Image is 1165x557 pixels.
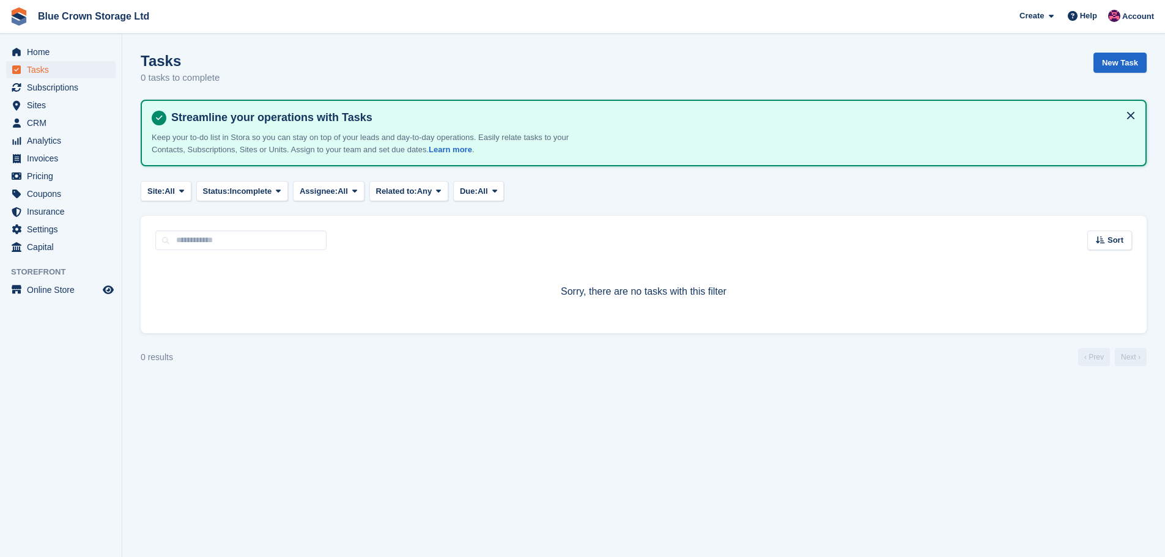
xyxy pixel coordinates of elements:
button: Related to: Any [369,181,448,201]
span: Pricing [27,168,100,185]
span: CRM [27,114,100,131]
span: Online Store [27,281,100,298]
a: menu [6,203,116,220]
a: menu [6,79,116,96]
span: Analytics [27,132,100,149]
a: Next [1115,348,1147,366]
button: Assignee: All [293,181,364,201]
h4: Streamline your operations with Tasks [166,111,1136,125]
span: All [338,185,348,197]
span: Subscriptions [27,79,100,96]
a: menu [6,150,116,167]
span: All [478,185,488,197]
p: 0 tasks to complete [141,71,220,85]
span: Coupons [27,185,100,202]
p: Sorry, there are no tasks with this filter [155,284,1132,299]
span: Settings [27,221,100,238]
span: Storefront [11,266,122,278]
p: Keep your to-do list in Stora so you can stay on top of your leads and day-to-day operations. Eas... [152,131,580,155]
span: Create [1019,10,1044,22]
a: menu [6,132,116,149]
a: menu [6,61,116,78]
a: Learn more [429,145,472,154]
a: New Task [1093,53,1147,73]
a: Previous [1078,348,1110,366]
img: Joe Ashley [1108,10,1120,22]
span: All [165,185,175,197]
a: menu [6,114,116,131]
span: Related to: [376,185,417,197]
a: menu [6,43,116,61]
span: Capital [27,238,100,256]
span: Account [1122,10,1154,23]
span: Insurance [27,203,100,220]
a: Blue Crown Storage Ltd [33,6,154,26]
span: Invoices [27,150,100,167]
a: Preview store [101,282,116,297]
a: menu [6,168,116,185]
span: Incomplete [230,185,272,197]
a: menu [6,221,116,238]
nav: Page [1076,348,1149,366]
span: Sort [1108,234,1123,246]
span: Tasks [27,61,100,78]
a: menu [6,281,116,298]
span: Help [1080,10,1097,22]
span: Sites [27,97,100,114]
img: stora-icon-8386f47178a22dfd0bd8f6a31ec36ba5ce8667c1dd55bd0f319d3a0aa187defe.svg [10,7,28,26]
span: Any [417,185,432,197]
div: 0 results [141,351,173,364]
button: Due: All [453,181,504,201]
button: Site: All [141,181,191,201]
a: menu [6,97,116,114]
span: Home [27,43,100,61]
span: Site: [147,185,165,197]
span: Due: [460,185,478,197]
a: menu [6,238,116,256]
span: Assignee: [300,185,338,197]
span: Status: [203,185,230,197]
a: menu [6,185,116,202]
button: Status: Incomplete [196,181,288,201]
h1: Tasks [141,53,220,69]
